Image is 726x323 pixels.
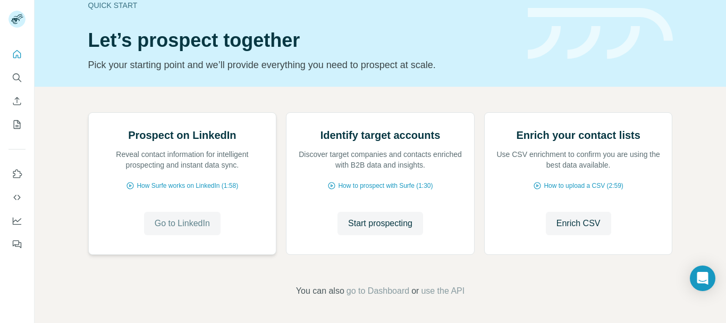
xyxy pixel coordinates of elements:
button: Go to LinkedIn [144,212,221,235]
span: You can also [296,285,344,297]
h2: Enrich your contact lists [516,128,640,143]
button: Search [9,68,26,87]
span: Go to LinkedIn [155,217,210,230]
span: How to upload a CSV (2:59) [544,181,623,191]
h1: Let’s prospect together [88,30,515,51]
p: Discover target companies and contacts enriched with B2B data and insights. [297,149,463,170]
button: Use Surfe on LinkedIn [9,164,26,184]
button: Quick start [9,45,26,64]
span: Start prospecting [348,217,412,230]
button: go to Dashboard [347,285,409,297]
p: Use CSV enrichment to confirm you are using the best data available. [495,149,662,170]
span: Enrich CSV [556,217,601,230]
p: Reveal contact information for intelligent prospecting and instant data sync. [99,149,266,170]
h2: Identify target accounts [320,128,441,143]
button: Feedback [9,235,26,254]
button: Dashboard [9,211,26,230]
p: Pick your starting point and we’ll provide everything you need to prospect at scale. [88,57,515,72]
div: Open Intercom Messenger [690,266,715,291]
button: Use Surfe API [9,188,26,207]
button: Enrich CSV [546,212,611,235]
button: My lists [9,115,26,134]
span: How Surfe works on LinkedIn (1:58) [137,181,238,191]
img: banner [528,8,673,60]
button: Start prospecting [337,212,423,235]
button: Enrich CSV [9,92,26,111]
span: or [411,285,419,297]
span: How to prospect with Surfe (1:30) [338,181,433,191]
h2: Prospect on LinkedIn [128,128,236,143]
button: use the API [421,285,465,297]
